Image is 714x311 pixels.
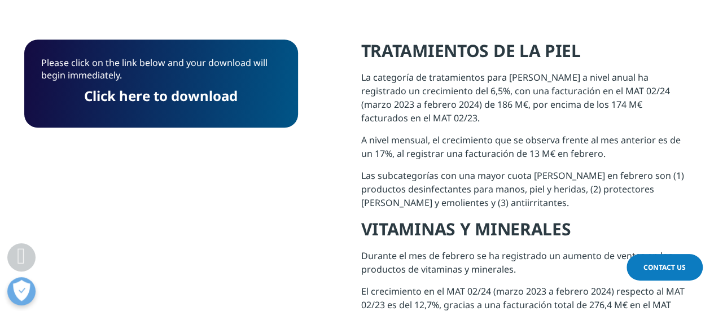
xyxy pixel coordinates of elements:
p: A nivel mensual, el crecimiento que se observa frente al mes anterior es de un 17%, al registrar ... [361,133,690,169]
p: Please click on the link below and your download will begin immediately. [41,56,281,90]
p: Durante el mes de febrero se ha registrado un aumento de ventas en los productos de vitaminas y m... [361,249,690,284]
span: Contact Us [643,262,686,272]
button: Abrir preferencias [7,277,36,305]
p: Las subcategorías con una mayor cuota [PERSON_NAME] en febrero son (1) productos desinfectantes p... [361,169,690,218]
h4: VITAMINAS Y MINERALES [361,218,690,249]
a: Click here to download [84,86,238,105]
a: Contact Us [627,254,703,281]
p: La categoría de tratamientos para [PERSON_NAME] a nivel anual ha registrado un crecimiento del 6,... [361,71,690,133]
h4: TRATAMIENTOS DE LA PIEL [361,40,690,71]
